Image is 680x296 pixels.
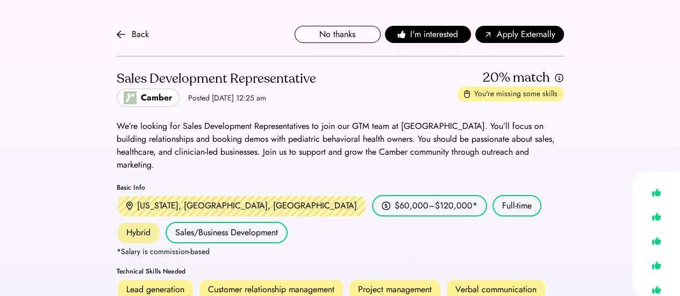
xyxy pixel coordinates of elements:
div: Hybrid [117,222,160,243]
img: like.svg [649,185,664,200]
div: 20% match [483,69,550,86]
div: Lead generation [126,283,184,296]
div: Full-time [492,195,541,216]
div: [US_STATE], [GEOGRAPHIC_DATA], [GEOGRAPHIC_DATA] [137,199,357,212]
div: Customer relationship management [208,283,334,296]
button: No thanks [295,26,381,43]
div: Sales Development Representative [117,70,316,88]
div: $60,000–$120,000 [395,199,473,212]
button: Apply Externally [475,26,564,43]
div: Verbal communication [455,283,536,296]
div: You're missing some skills [474,89,557,99]
div: Camber [141,91,173,104]
img: arrow-back.svg [117,30,125,39]
img: like.svg [649,233,664,249]
span: I'm interested [410,28,458,41]
img: like.svg [649,257,664,273]
div: *Salary is commission-based [117,248,210,255]
img: camberhealth_logo.jpeg [124,91,137,104]
div: Basic Info [117,184,564,191]
div: Technical Skills Needed [117,268,564,275]
img: info.svg [554,73,564,83]
div: Back [132,28,149,41]
span: Apply Externally [497,28,555,41]
div: We’re looking for Sales Development Representatives to join our GTM team at [GEOGRAPHIC_DATA]. Yo... [117,120,564,171]
img: location.svg [126,201,133,211]
button: I'm interested [385,26,471,43]
img: money.svg [382,201,390,211]
img: missing-skills.svg [464,90,470,98]
div: Sales/Business Development [166,222,288,243]
div: Project management [358,283,432,296]
div: Posted [DATE] 12:25 am [188,93,266,104]
img: like.svg [649,209,664,225]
